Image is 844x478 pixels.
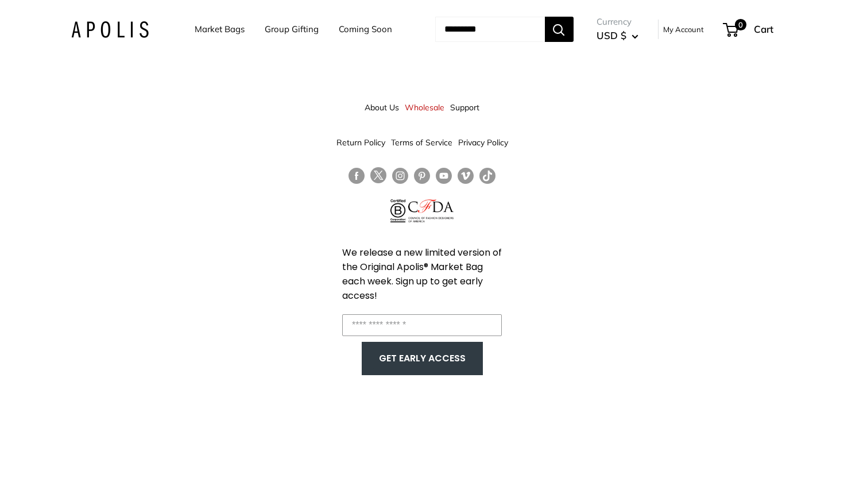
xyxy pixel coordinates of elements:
a: Follow us on Pinterest [414,167,430,184]
a: Support [450,97,479,118]
a: Privacy Policy [458,132,508,153]
a: Follow us on YouTube [436,167,452,184]
a: 0 Cart [724,20,773,38]
a: Group Gifting [265,21,319,37]
a: Coming Soon [339,21,392,37]
span: Cart [754,23,773,35]
a: Follow us on Facebook [349,167,365,184]
span: 0 [734,19,746,30]
img: Certified B Corporation [390,199,406,222]
button: USD $ [597,26,638,45]
a: Follow us on Vimeo [458,167,474,184]
img: Council of Fashion Designers of America Member [408,199,454,222]
a: Wholesale [405,97,444,118]
span: USD $ [597,29,626,41]
input: Search... [435,17,545,42]
a: Follow us on Instagram [392,167,408,184]
input: Enter your email [342,314,502,336]
button: GET EARLY ACCESS [373,348,471,369]
a: Market Bags [195,21,245,37]
img: Apolis [71,21,149,38]
a: Terms of Service [391,132,452,153]
a: Follow us on Twitter [370,167,386,188]
a: Return Policy [336,132,385,153]
button: Search [545,17,574,42]
span: Currency [597,14,638,30]
span: We release a new limited version of the Original Apolis® Market Bag each week. Sign up to get ear... [342,246,502,302]
a: My Account [663,22,704,36]
a: About Us [365,97,399,118]
a: Follow us on Tumblr [479,167,495,184]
